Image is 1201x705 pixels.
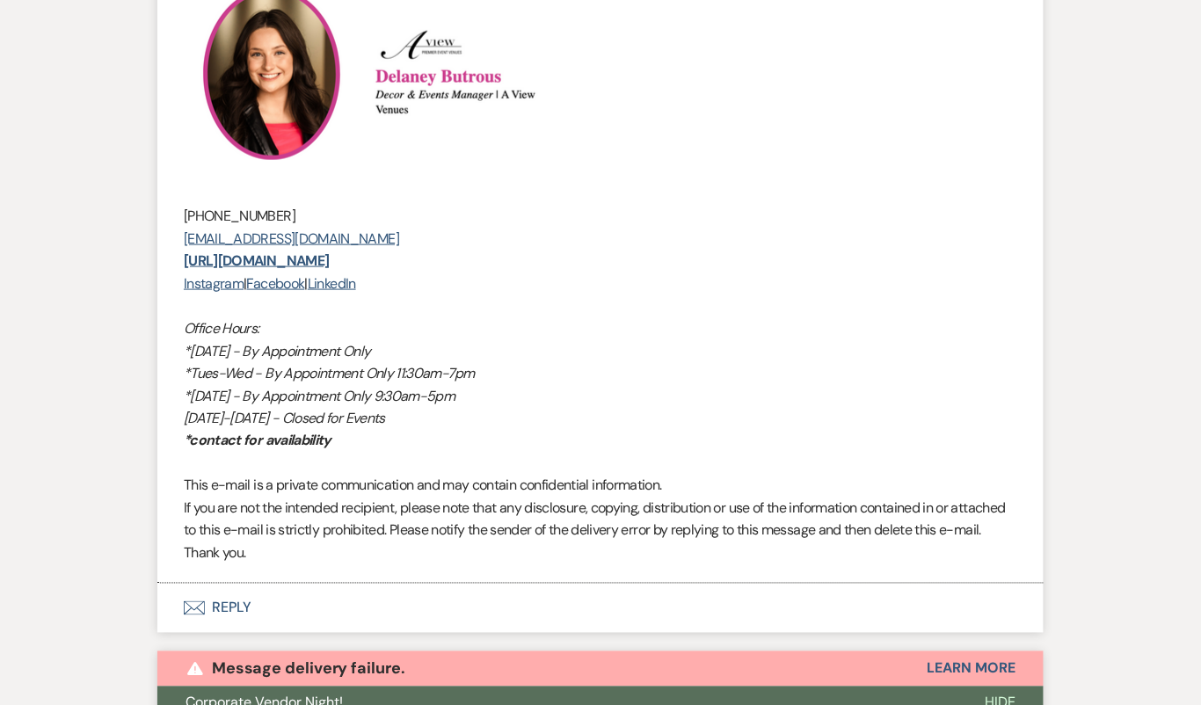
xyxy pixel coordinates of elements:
[368,30,559,118] img: Screenshot 2024-08-29 at 1.40.01 PM.png
[184,409,385,427] em: [DATE]-[DATE] - Closed for Events
[184,229,399,248] a: [EMAIL_ADDRESS][DOMAIN_NAME]
[184,475,1017,498] p: This e-mail is a private communication and may contain confidential information.
[212,656,405,682] p: Message delivery failure.
[928,662,1015,676] button: Learn More
[184,387,455,405] em: *[DATE] - By Appointment Only 9:30am-5pm
[184,274,244,293] a: Instagram
[184,498,1017,565] p: If you are not the intended recipient, please note that any disclosure, copying, distribution or ...
[157,584,1044,633] button: Reply
[184,273,1017,295] p: | |
[184,364,474,382] em: *Tues-Wed - By Appointment Only 11:30am-7pm
[184,319,259,338] em: Office Hours:
[184,205,1017,228] p: [PHONE_NUMBER]
[247,274,305,293] a: Facebook
[184,251,329,270] a: [URL][DOMAIN_NAME]
[184,342,370,360] em: *[DATE] - By Appointment Only
[184,432,331,450] em: *contact for availability
[308,274,356,293] a: LinkedIn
